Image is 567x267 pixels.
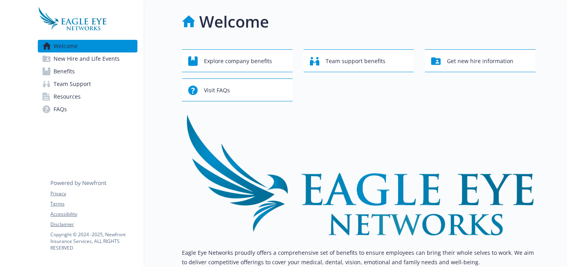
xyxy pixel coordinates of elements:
[38,90,137,103] a: Resources
[54,90,81,103] span: Resources
[54,40,78,52] span: Welcome
[38,65,137,78] a: Benefits
[304,49,414,72] button: Team support benefits
[182,49,293,72] button: Explore company benefits
[182,114,535,235] img: overview page banner
[54,52,120,65] span: New Hire and Life Events
[425,49,535,72] button: Get new hire information
[38,78,137,90] a: Team Support
[54,65,75,78] span: Benefits
[182,248,535,267] p: Eagle Eye Networks proudly offers a comprehensive set of benefits to ensure employees can bring t...
[204,54,272,69] span: Explore company benefits
[38,52,137,65] a: New Hire and Life Events
[38,103,137,116] a: FAQs
[182,78,293,101] button: Visit FAQs
[447,54,513,69] span: Get new hire information
[50,221,137,228] a: Disclaimer
[54,78,91,90] span: Team Support
[326,54,385,69] span: Team support benefits
[54,103,67,116] span: FAQs
[204,83,230,98] span: Visit FAQs
[199,10,269,34] h1: Welcome
[50,211,137,218] a: Accessibility
[38,40,137,52] a: Welcome
[50,190,137,197] a: Privacy
[50,231,137,251] p: Copyright © 2024 - 2025 , Newfront Insurance Services, ALL RIGHTS RESERVED
[50,200,137,207] a: Terms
